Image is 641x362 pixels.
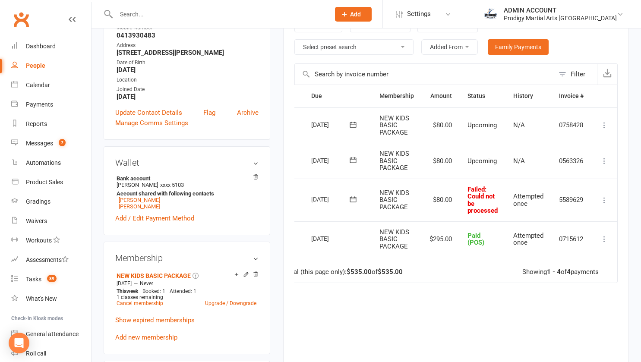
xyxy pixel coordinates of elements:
[407,4,431,24] span: Settings
[422,179,460,221] td: $80.00
[117,272,191,279] a: NEW KIDS BASIC PACKAGE
[11,324,91,344] a: General attendance kiosk mode
[467,186,498,215] span: Failed
[26,256,69,263] div: Assessments
[115,316,195,324] a: Show expired memberships
[117,294,163,300] span: 1 classes remaining
[26,43,56,50] div: Dashboard
[117,280,132,286] span: [DATE]
[117,31,259,39] strong: 0413930483
[379,228,409,250] span: NEW KIDS BASIC PACKAGE
[115,118,188,128] a: Manage Comms Settings
[237,107,259,118] a: Archive
[26,82,50,88] div: Calendar
[379,114,409,136] span: NEW KIDS BASIC PACKAGE
[372,85,422,107] th: Membership
[303,85,372,107] th: Due
[115,174,259,211] li: [PERSON_NAME]
[26,140,53,147] div: Messages
[11,270,91,289] a: Tasks 89
[26,62,45,69] div: People
[205,300,256,306] a: Upgrade / Downgrade
[26,350,46,357] div: Roll call
[160,182,184,188] span: xxxx 5103
[26,120,47,127] div: Reports
[571,69,585,79] div: Filter
[11,76,91,95] a: Calendar
[467,232,484,247] span: Paid (POS)
[547,268,561,276] strong: 1 - 4
[26,159,61,166] div: Automations
[284,268,403,276] div: Total (this page only): of
[119,203,160,210] a: [PERSON_NAME]
[551,85,591,107] th: Invoice #
[422,143,460,179] td: $80.00
[551,221,591,257] td: 0715612
[26,331,79,337] div: General attendance
[11,114,91,134] a: Reports
[26,198,51,205] div: Gradings
[505,85,551,107] th: History
[11,56,91,76] a: People
[9,333,29,353] div: Open Intercom Messenger
[11,134,91,153] a: Messages 7
[513,192,543,208] span: Attempted once
[26,237,52,244] div: Workouts
[115,158,259,167] h3: Wallet
[513,232,543,247] span: Attempted once
[117,66,259,74] strong: [DATE]
[311,232,351,245] div: [DATE]
[117,175,254,182] strong: Bank account
[482,6,499,23] img: thumb_image1686208220.png
[311,154,351,167] div: [DATE]
[59,139,66,146] span: 7
[467,121,497,129] span: Upcoming
[114,280,259,287] div: —
[10,9,32,30] a: Clubworx
[117,49,259,57] strong: [STREET_ADDRESS][PERSON_NAME]
[117,76,259,84] div: Location
[117,190,254,197] strong: Account shared with following contacts
[47,275,57,282] span: 89
[203,107,215,118] a: Flag
[117,59,259,67] div: Date of Birth
[554,64,597,85] button: Filter
[11,231,91,250] a: Workouts
[421,39,478,55] button: Added From
[551,107,591,143] td: 0758428
[114,8,324,20] input: Search...
[11,289,91,308] a: What's New
[170,288,196,294] span: Attended: 1
[513,157,525,165] span: N/A
[117,93,259,101] strong: [DATE]
[117,41,259,50] div: Address
[26,276,41,283] div: Tasks
[115,213,194,223] a: Add / Edit Payment Method
[335,7,372,22] button: Add
[115,334,177,341] a: Add new membership
[11,95,91,114] a: Payments
[504,6,617,14] div: ADMIN ACCOUNT
[11,37,91,56] a: Dashboard
[311,192,351,206] div: [DATE]
[467,186,498,215] span: : Could not be processed
[114,288,140,294] div: week
[488,39,549,55] a: Family Payments
[295,64,554,85] input: Search by invoice number
[347,268,372,276] strong: $535.00
[522,268,599,276] div: Showing of payments
[11,250,91,270] a: Assessments
[140,280,153,286] span: Never
[378,268,403,276] strong: $535.00
[117,288,126,294] span: This
[379,150,409,172] span: NEW KIDS BASIC PACKAGE
[115,253,259,263] h3: Membership
[567,268,571,276] strong: 4
[11,173,91,192] a: Product Sales
[26,295,57,302] div: What's New
[11,211,91,231] a: Waivers
[551,179,591,221] td: 5589629
[422,107,460,143] td: $80.00
[26,217,47,224] div: Waivers
[26,179,63,186] div: Product Sales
